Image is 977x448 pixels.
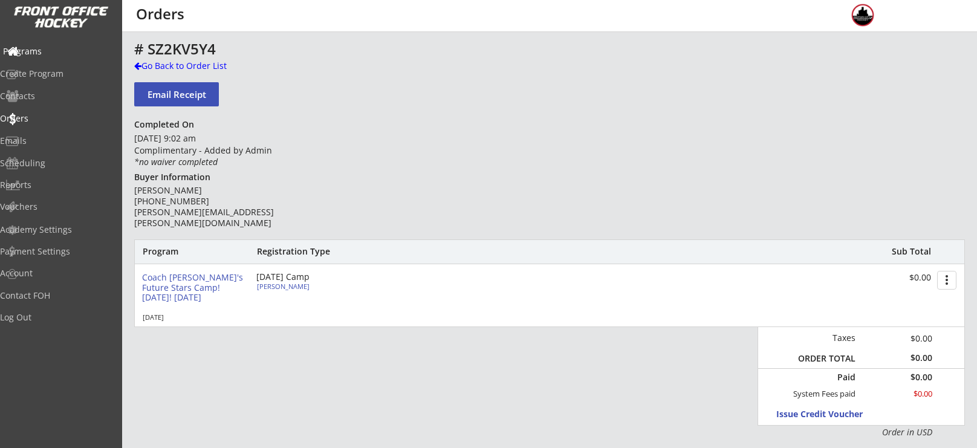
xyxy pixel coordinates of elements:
div: [DATE] Camp [256,273,395,281]
div: Programs [3,47,112,56]
div: # SZ2KV5Y4 [134,42,713,56]
div: Buyer Information [134,172,216,183]
div: $0.00 [864,332,933,345]
div: Coach [PERSON_NAME]'s Future Stars Camp! [DATE]! [DATE] [142,273,247,303]
div: Registration Type [257,246,395,257]
div: Sub Total [878,246,931,257]
button: Email Receipt [134,82,219,106]
div: [DATE] [143,314,239,320]
div: $0.00 [864,373,933,381]
div: Paid [800,372,855,383]
div: Program [143,246,208,257]
div: [DATE] 9:02 am Complimentary - Added by Admin [134,132,309,168]
button: more_vert [937,271,956,290]
div: $0.00 [864,389,933,399]
div: Go Back to Order List [134,60,259,72]
div: Completed On [134,119,200,130]
div: ORDER TOTAL [793,353,855,364]
div: Order in USD [793,426,932,438]
div: System Fees paid [782,389,855,399]
em: *no waiver completed [134,156,218,167]
div: [PERSON_NAME] [PHONE_NUMBER] [PERSON_NAME][EMAIL_ADDRESS][PERSON_NAME][DOMAIN_NAME] [134,185,309,229]
button: Issue Credit Voucher [776,406,888,422]
div: Taxes [793,333,855,343]
div: $0.00 [856,273,931,283]
div: [PERSON_NAME] [257,283,392,290]
div: $0.00 [864,352,933,363]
